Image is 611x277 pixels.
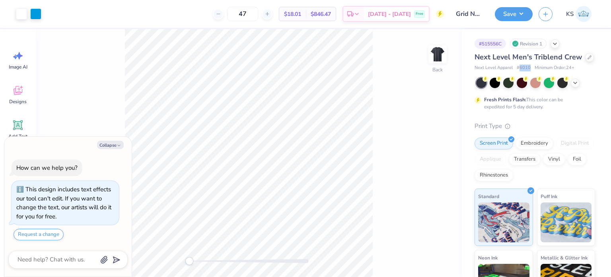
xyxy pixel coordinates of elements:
[566,10,574,19] span: KS
[284,10,301,18] span: $18.01
[478,253,498,262] span: Neon Ink
[9,64,27,70] span: Image AI
[543,153,565,165] div: Vinyl
[16,185,111,220] div: This design includes text effects our tool can't edit. If you want to change the text, our artist...
[478,192,499,200] span: Standard
[368,10,411,18] span: [DATE] - [DATE]
[517,65,531,71] span: # 6010
[450,6,489,22] input: Untitled Design
[430,46,446,62] img: Back
[475,52,582,62] span: Next Level Men's Triblend Crew
[185,257,193,265] div: Accessibility label
[475,39,506,49] div: # 515556C
[227,7,258,21] input: – –
[535,65,574,71] span: Minimum Order: 24 +
[475,153,506,165] div: Applique
[568,153,586,165] div: Foil
[475,65,513,71] span: Next Level Apparel
[478,202,529,242] img: Standard
[97,141,124,149] button: Collapse
[484,96,526,103] strong: Fresh Prints Flash:
[311,10,331,18] span: $846.47
[509,153,541,165] div: Transfers
[14,229,64,240] button: Request a change
[9,98,27,105] span: Designs
[475,169,513,181] div: Rhinestones
[510,39,547,49] div: Revision 1
[556,138,594,149] div: Digital Print
[541,192,557,200] span: Puff Ink
[416,11,423,17] span: Free
[576,6,592,22] img: Karun Salgotra
[475,138,513,149] div: Screen Print
[432,66,443,73] div: Back
[562,6,595,22] a: KS
[8,133,27,139] span: Add Text
[484,96,582,110] div: This color can be expedited for 5 day delivery.
[475,122,595,131] div: Print Type
[16,164,78,172] div: How can we help you?
[541,253,588,262] span: Metallic & Glitter Ink
[541,202,592,242] img: Puff Ink
[495,7,533,21] button: Save
[516,138,553,149] div: Embroidery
